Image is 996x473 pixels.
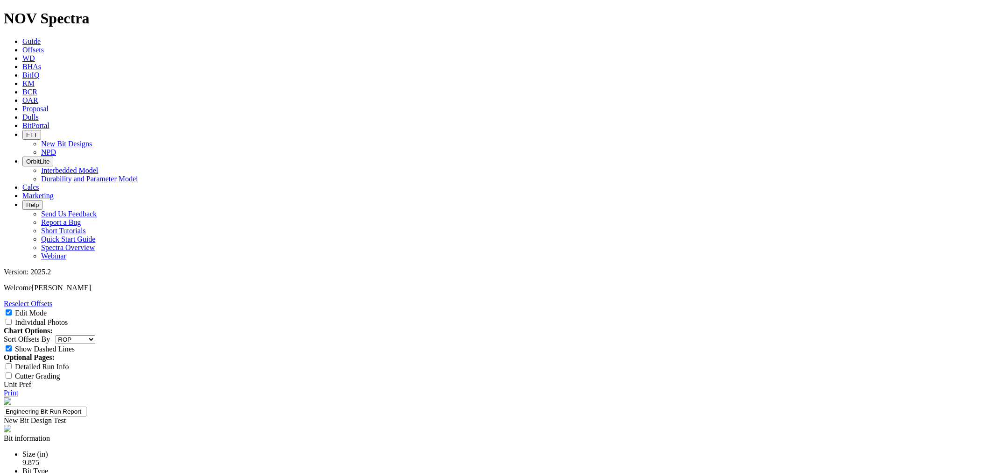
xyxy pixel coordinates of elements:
a: Quick Start Guide [41,235,95,243]
input: Click to edit report title [4,407,86,416]
a: Proposal [22,105,49,113]
button: OrbitLite [22,157,53,166]
h1: NOV Spectra [4,10,992,27]
a: Interbedded Model [41,166,98,174]
a: NPD [41,148,56,156]
a: Spectra Overview [41,244,95,251]
div: 9.875 [22,459,992,467]
div: Bit information [4,434,992,443]
span: [PERSON_NAME] [32,284,91,292]
a: Webinar [41,252,66,260]
img: NOV_WT_RH_Logo_Vert_RGB_F.d63d51a4.png [4,397,11,405]
a: Report a Bug [41,218,81,226]
a: WD [22,54,35,62]
label: Edit Mode [15,309,47,317]
a: Durability and Parameter Model [41,175,138,183]
a: Calcs [22,183,39,191]
div: New Bit Design Test [4,416,992,425]
report-header: 'Engineering Bit Run Report' [4,397,992,434]
a: Offsets [22,46,44,54]
label: Show Dashed Lines [15,345,75,353]
a: Guide [22,37,41,45]
button: FTT [22,130,41,140]
a: KM [22,79,35,87]
a: BCR [22,88,37,96]
label: Cutter Grading [15,372,60,380]
a: OAR [22,96,38,104]
a: BitIQ [22,71,39,79]
a: New Bit Designs [41,140,92,148]
span: Help [26,201,39,208]
a: Send Us Feedback [41,210,97,218]
img: spectra-logo.8771a380.png [4,425,11,432]
span: OrbitLite [26,158,49,165]
div: Size (in) [22,450,992,459]
span: FTT [26,131,37,138]
label: Detailed Run Info [15,363,69,371]
a: Reselect Offsets [4,300,52,308]
strong: Chart Options: [4,327,52,335]
label: Sort Offsets By [4,335,50,343]
label: Individual Photos [15,318,68,326]
a: Unit Pref [4,380,31,388]
a: Print [4,389,18,397]
a: Short Tutorials [41,227,86,235]
strong: Optional Pages: [4,353,55,361]
div: Version: 2025.2 [4,268,992,276]
p: Welcome [4,284,992,292]
button: Help [22,200,42,210]
a: BHAs [22,63,41,71]
a: Dulls [22,113,39,121]
a: Marketing [22,192,54,200]
a: BitPortal [22,122,49,129]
